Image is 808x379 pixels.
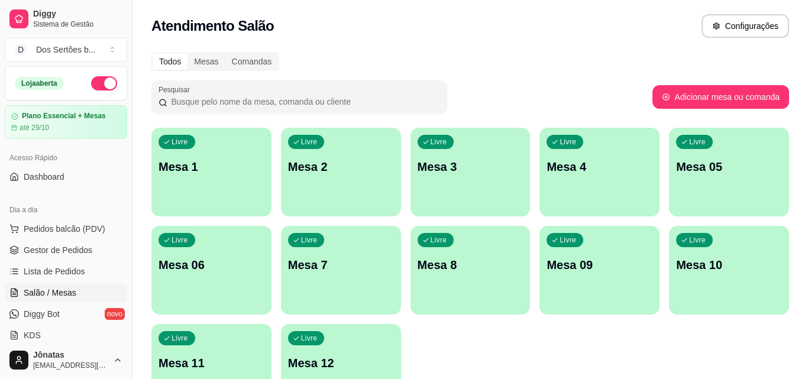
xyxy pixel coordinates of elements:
[159,257,264,273] p: Mesa 06
[281,226,401,315] button: LivreMesa 7
[24,223,105,235] span: Pedidos balcão (PDV)
[418,158,523,175] p: Mesa 3
[159,355,264,371] p: Mesa 11
[5,346,127,374] button: Jônatas[EMAIL_ADDRESS][DOMAIN_NAME]
[5,148,127,167] div: Acesso Rápido
[5,262,127,281] a: Lista de Pedidos
[159,85,194,95] label: Pesquisar
[5,219,127,238] button: Pedidos balcão (PDV)
[5,305,127,323] a: Diggy Botnovo
[418,257,523,273] p: Mesa 8
[539,226,660,315] button: LivreMesa 09
[702,14,789,38] button: Configurações
[411,226,531,315] button: LivreMesa 8
[288,158,394,175] p: Mesa 2
[24,265,85,277] span: Lista de Pedidos
[15,44,27,56] span: D
[411,128,531,216] button: LivreMesa 3
[172,235,188,245] p: Livre
[5,5,127,33] a: DiggySistema de Gestão
[33,350,108,361] span: Jônatas
[24,244,92,256] span: Gestor de Pedidos
[151,17,274,35] h2: Atendimento Salão
[5,167,127,186] a: Dashboard
[151,128,272,216] button: LivreMesa 1
[33,361,108,370] span: [EMAIL_ADDRESS][DOMAIN_NAME]
[669,226,789,315] button: LivreMesa 10
[652,85,789,109] button: Adicionar mesa ou comanda
[33,9,122,20] span: Diggy
[669,128,789,216] button: LivreMesa 05
[676,158,782,175] p: Mesa 05
[151,226,272,315] button: LivreMesa 06
[301,235,318,245] p: Livre
[20,123,49,132] article: até 29/10
[288,257,394,273] p: Mesa 7
[288,355,394,371] p: Mesa 12
[560,137,576,147] p: Livre
[172,137,188,147] p: Livre
[159,158,264,175] p: Mesa 1
[431,137,447,147] p: Livre
[301,333,318,343] p: Livre
[301,137,318,147] p: Livre
[33,20,122,29] span: Sistema de Gestão
[547,257,652,273] p: Mesa 09
[5,200,127,219] div: Dia a dia
[547,158,652,175] p: Mesa 4
[225,53,279,70] div: Comandas
[24,329,41,341] span: KDS
[431,235,447,245] p: Livre
[91,76,117,90] button: Alterar Status
[24,308,60,320] span: Diggy Bot
[689,235,706,245] p: Livre
[689,137,706,147] p: Livre
[188,53,225,70] div: Mesas
[5,38,127,61] button: Select a team
[281,128,401,216] button: LivreMesa 2
[560,235,576,245] p: Livre
[153,53,188,70] div: Todos
[24,171,64,183] span: Dashboard
[167,96,440,108] input: Pesquisar
[539,128,660,216] button: LivreMesa 4
[36,44,95,56] div: Dos Sertões b ...
[5,283,127,302] a: Salão / Mesas
[15,77,64,90] div: Loja aberta
[5,241,127,260] a: Gestor de Pedidos
[5,326,127,345] a: KDS
[24,287,76,299] span: Salão / Mesas
[22,112,106,121] article: Plano Essencial + Mesas
[676,257,782,273] p: Mesa 10
[5,105,127,139] a: Plano Essencial + Mesasaté 29/10
[172,333,188,343] p: Livre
